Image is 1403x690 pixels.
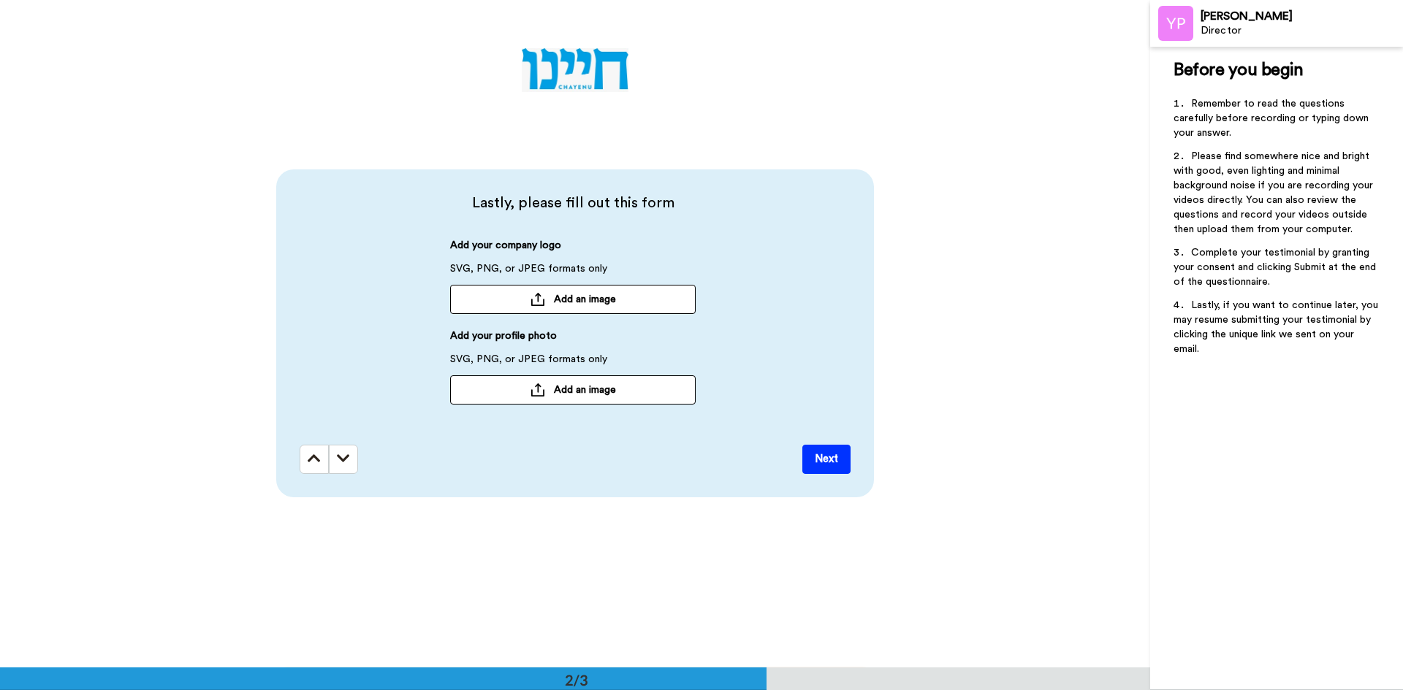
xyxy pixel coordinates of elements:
[450,375,696,405] button: Add an image
[1174,61,1303,79] span: Before you begin
[450,285,696,314] button: Add an image
[1174,248,1379,287] span: Complete your testimonial by granting your consent and clicking Submit at the end of the question...
[802,445,851,474] button: Next
[1158,6,1193,41] img: Profile Image
[554,383,616,397] span: Add an image
[1174,300,1381,354] span: Lastly, if you want to continue later, you may resume submitting your testimonial by clicking the...
[1201,9,1402,23] div: [PERSON_NAME]
[450,261,607,285] span: SVG, PNG, or JPEG formats only
[554,292,616,307] span: Add an image
[1174,99,1372,138] span: Remember to read the questions carefully before recording or typing down your answer.
[450,238,561,261] span: Add your company logo
[450,329,557,352] span: Add your profile photo
[1174,151,1376,234] span: Please find somewhere nice and bright with good, even lighting and minimal background noise if yo...
[1201,25,1402,37] div: Director
[300,193,846,213] span: Lastly, please fill out this form
[450,352,607,375] span: SVG, PNG, or JPEG formats only
[541,670,612,690] div: 2/3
